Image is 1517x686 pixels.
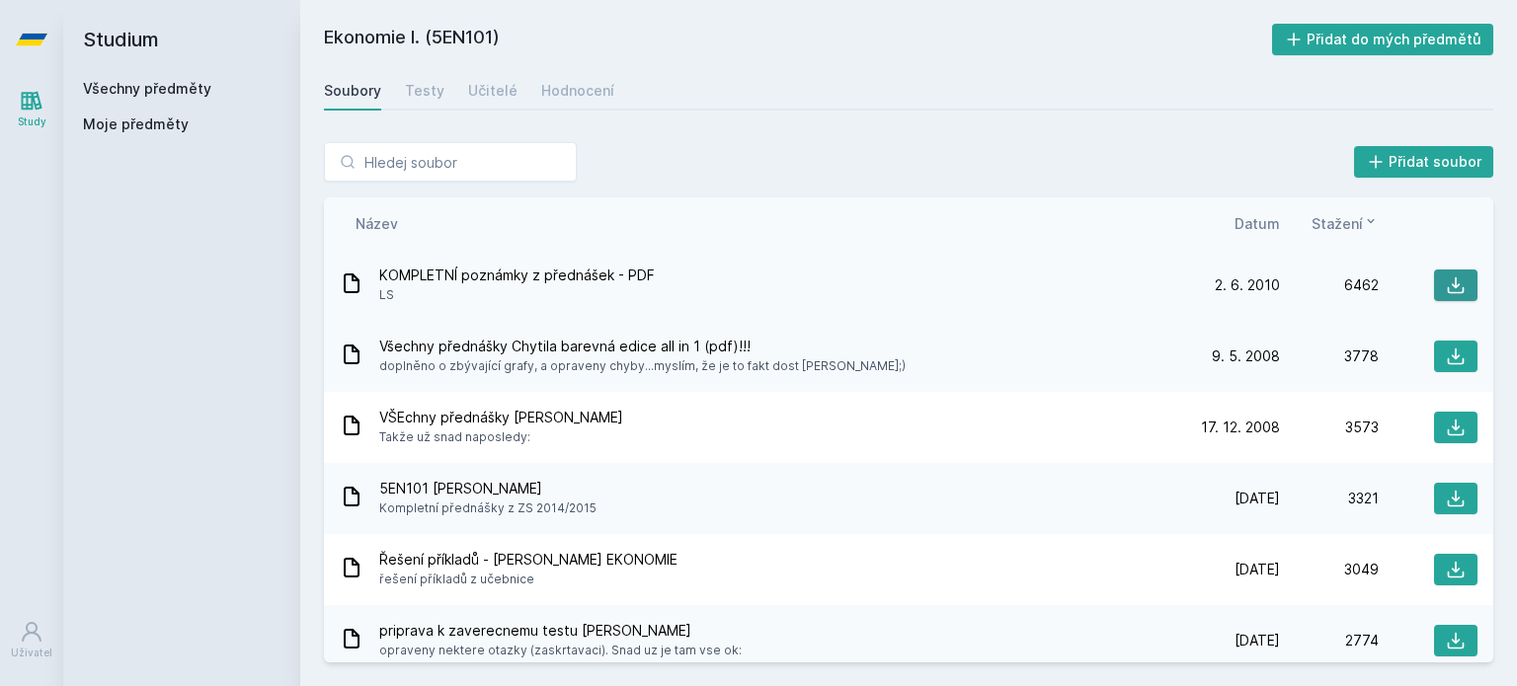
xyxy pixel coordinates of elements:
a: Hodnocení [541,71,614,111]
a: Testy [405,71,444,111]
span: doplněno o zbývající grafy, a opraveny chyby...myslím, že je to fakt dost [PERSON_NAME];) [379,356,906,376]
span: KOMPLETNÍ poznámky z přednášek - PDF [379,266,655,285]
div: 3778 [1280,346,1379,366]
div: Soubory [324,81,381,101]
div: 3321 [1280,489,1379,508]
span: 17. 12. 2008 [1201,418,1280,437]
input: Hledej soubor [324,142,577,182]
span: opraveny nektere otazky (zaskrtavaci). Snad uz je tam vse ok: [379,641,742,660]
span: Takže už snad naposledy: [379,427,623,447]
span: řešení příkladů z učebnice [379,570,678,589]
a: Soubory [324,71,381,111]
div: Study [18,114,46,129]
span: Řešení příkladů - [PERSON_NAME] EKONOMIE [379,550,678,570]
div: 6462 [1280,275,1379,295]
span: 2. 6. 2010 [1215,275,1280,295]
a: Study [4,79,59,139]
div: Uživatel [11,646,52,660]
button: Přidat soubor [1354,146,1494,178]
div: Učitelé [468,81,518,101]
span: Kompletní přednášky z ZS 2014/2015 [379,498,597,518]
h2: Ekonomie I. (5EN101) [324,24,1272,55]
span: 9. 5. 2008 [1212,346,1280,366]
span: priprava k zaverecnemu testu [PERSON_NAME] [379,621,742,641]
div: 3049 [1280,560,1379,579]
span: [DATE] [1235,560,1280,579]
button: Název [356,213,398,234]
button: Stažení [1312,213,1379,234]
div: Testy [405,81,444,101]
span: [DATE] [1235,489,1280,508]
span: Stažení [1312,213,1363,234]
span: VŠEchny přednášky [PERSON_NAME] [379,408,623,427]
div: 3573 [1280,418,1379,437]
span: LS [379,285,655,305]
span: Všechny přednášky Chytila barevná edice all in 1 (pdf)!!! [379,337,906,356]
a: Uživatel [4,610,59,670]
div: Hodnocení [541,81,614,101]
span: Moje předměty [83,114,189,134]
a: Všechny předměty [83,80,211,97]
div: 2774 [1280,631,1379,650]
span: 5EN101 [PERSON_NAME] [379,479,597,498]
button: Přidat do mých předmětů [1272,24,1494,55]
button: Datum [1235,213,1280,234]
span: [DATE] [1235,631,1280,650]
a: Učitelé [468,71,518,111]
